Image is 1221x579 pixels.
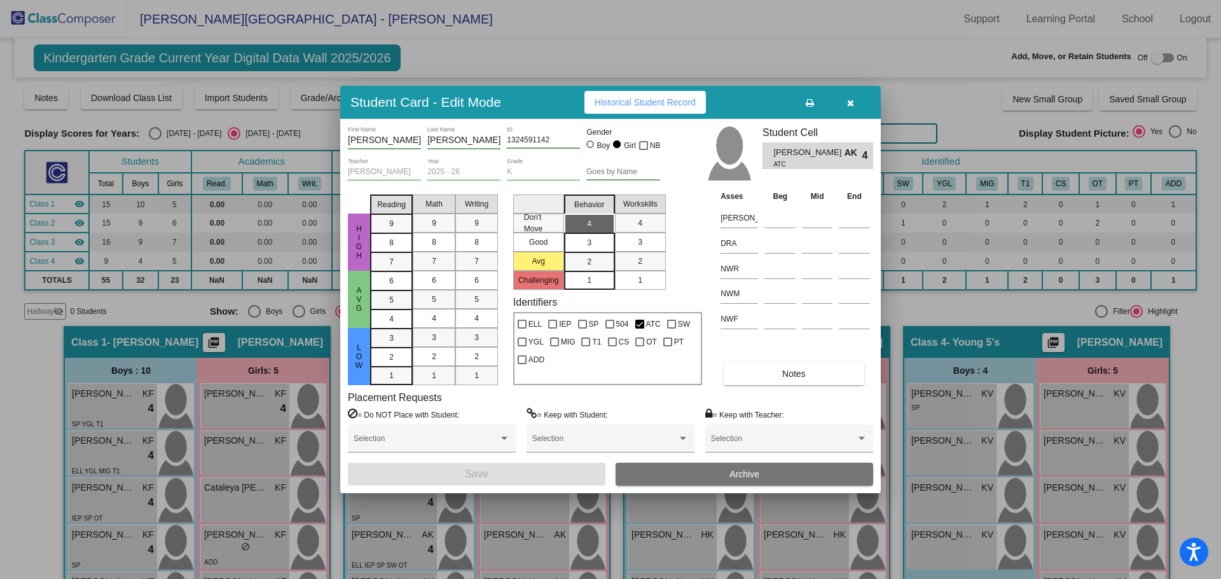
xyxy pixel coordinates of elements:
span: 4 [432,313,436,324]
span: 9 [389,218,394,229]
input: assessment [721,310,758,329]
span: NB [650,138,661,153]
span: T1 [592,334,601,350]
span: Notes [782,369,806,379]
span: 2 [474,351,479,362]
span: ATC [646,317,661,332]
span: ELL [528,317,542,332]
span: ATC [773,160,835,169]
h3: Student Cell [762,126,873,139]
span: [PERSON_NAME] [773,146,844,160]
span: 6 [389,275,394,287]
span: SP [589,317,599,332]
span: 4 [474,313,479,324]
span: 3 [638,236,642,248]
span: 5 [389,294,394,306]
span: Archive [729,469,759,479]
span: 1 [389,370,394,381]
span: MIG [561,334,576,350]
span: Math [425,198,443,210]
span: 7 [474,255,479,267]
span: 2 [587,256,591,268]
th: Beg [761,189,799,203]
label: Identifiers [513,296,557,308]
input: Enter ID [507,136,580,145]
input: assessment [721,208,758,228]
span: 5 [474,294,479,305]
span: Writing [465,198,488,210]
span: 3 [432,332,436,343]
span: 6 [432,275,436,286]
span: 9 [432,217,436,229]
input: grade [507,168,580,177]
span: 504 [616,317,629,332]
button: Historical Student Record [584,91,706,114]
span: 8 [389,237,394,249]
span: 3 [389,332,394,344]
span: 1 [432,370,436,381]
span: 8 [474,236,479,248]
span: 4 [389,313,394,325]
span: 6 [474,275,479,286]
span: 4 [638,217,642,229]
span: 8 [432,236,436,248]
input: goes by name [586,168,659,177]
span: 3 [474,332,479,343]
th: Asses [717,189,761,203]
span: Reading [377,199,406,210]
span: AK [845,146,862,160]
span: Workskills [623,198,658,210]
span: High [354,224,365,260]
span: 3 [587,237,591,249]
span: Behavior [574,199,604,210]
span: 4 [587,218,591,229]
th: Mid [799,189,836,203]
span: 1 [638,275,642,286]
label: Placement Requests [348,392,442,404]
label: = Keep with Teacher: [705,408,784,421]
span: ADD [528,352,544,367]
span: PT [674,334,684,350]
span: 2 [432,351,436,362]
span: 7 [432,255,436,267]
div: Boy [597,140,610,151]
span: 7 [389,256,394,268]
span: OT [646,334,657,350]
span: YGL [528,334,544,350]
span: CS [619,334,630,350]
input: assessment [721,234,758,253]
span: IEP [559,317,571,332]
mat-label: Gender [586,126,659,138]
h3: Student Card - Edit Mode [350,94,501,110]
button: Notes [724,362,864,385]
span: 1 [474,370,479,381]
span: Historical Student Record [595,97,696,107]
th: End [836,189,873,203]
span: Save [465,468,488,479]
input: assessment [721,259,758,278]
span: 2 [389,351,394,363]
input: teacher [348,168,421,177]
label: = Do NOT Place with Student: [348,408,459,421]
span: SW [678,317,690,332]
label: = Keep with Student: [527,408,608,421]
span: 1 [587,275,591,286]
span: 4 [862,148,873,163]
div: Girl [623,140,636,151]
button: Archive [616,463,873,486]
span: Low [354,343,365,370]
input: assessment [721,284,758,303]
span: 9 [474,217,479,229]
span: Avg [354,286,365,313]
button: Save [348,463,605,486]
span: 5 [432,294,436,305]
input: year [427,168,500,177]
span: 2 [638,255,642,267]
